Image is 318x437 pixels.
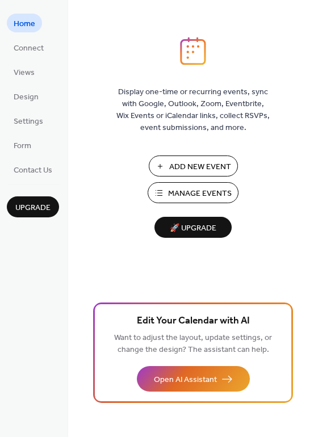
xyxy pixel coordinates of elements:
[14,43,44,54] span: Connect
[154,217,232,238] button: 🚀 Upgrade
[14,140,31,152] span: Form
[180,37,206,65] img: logo_icon.svg
[15,202,51,214] span: Upgrade
[116,86,270,134] span: Display one-time or recurring events, sync with Google, Outlook, Zoom, Eventbrite, Wix Events or ...
[7,160,59,179] a: Contact Us
[7,38,51,57] a: Connect
[169,161,231,173] span: Add New Event
[7,136,38,154] a: Form
[7,62,41,81] a: Views
[14,116,43,128] span: Settings
[7,14,42,32] a: Home
[161,221,225,236] span: 🚀 Upgrade
[149,156,238,177] button: Add New Event
[14,165,52,177] span: Contact Us
[148,182,238,203] button: Manage Events
[14,18,35,30] span: Home
[137,313,250,329] span: Edit Your Calendar with AI
[14,67,35,79] span: Views
[137,366,250,392] button: Open AI Assistant
[7,87,45,106] a: Design
[168,188,232,200] span: Manage Events
[154,374,217,386] span: Open AI Assistant
[7,111,50,130] a: Settings
[7,196,59,217] button: Upgrade
[14,91,39,103] span: Design
[114,330,272,358] span: Want to adjust the layout, update settings, or change the design? The assistant can help.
